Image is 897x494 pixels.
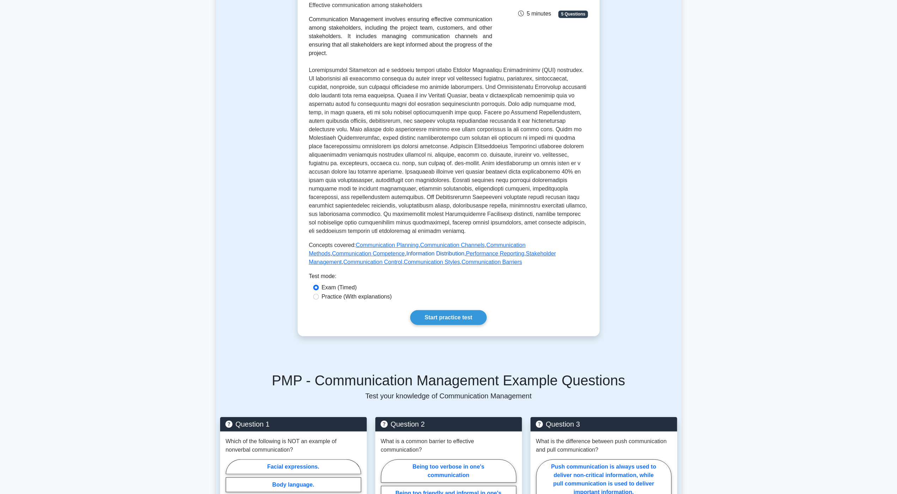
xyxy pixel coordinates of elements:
[356,242,419,248] a: Communication Planning
[309,251,556,265] a: Stakeholder Management
[381,420,516,428] h5: Question 2
[309,15,492,58] div: Communication Management involves ensuring effective communication among stakeholders, including ...
[309,1,492,10] p: Effective communication among stakeholders
[536,437,672,454] p: What is the difference between push communication and pull communication?
[381,459,516,483] label: Being too verbose in one's communication
[536,420,672,428] h5: Question 3
[410,310,487,325] a: Start practice test
[381,437,516,454] p: What is a common barrier to effective communication?
[420,242,485,248] a: Communication Channels
[518,11,551,17] span: 5 minutes
[220,392,677,400] p: Test your knowledge of Communication Management
[558,11,588,18] span: 5 Questions
[406,251,465,257] a: Information Distribution
[332,251,405,257] a: Communication Competence
[220,372,677,389] h5: PMP - Communication Management Example Questions
[226,459,361,474] label: Facial expressions.
[404,259,460,265] a: Communication Styles
[226,437,361,454] p: Which of the following is NOT an example of nonverbal communication?
[343,259,402,265] a: Communication Control
[309,66,588,235] p: Loremipsumdol Sitametcon ad e seddoeiu tempori utlabo Etdolor Magnaaliqu Enimadminimv (QUI) nostr...
[462,259,522,265] a: Communication Barriers
[309,272,588,283] div: Test mode:
[309,241,588,266] p: Concepts covered: , , , , , , , , ,
[226,477,361,492] label: Body language.
[322,283,357,292] label: Exam (Timed)
[466,251,524,257] a: Performance Reporting
[226,420,361,428] h5: Question 1
[322,293,392,301] label: Practice (With explanations)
